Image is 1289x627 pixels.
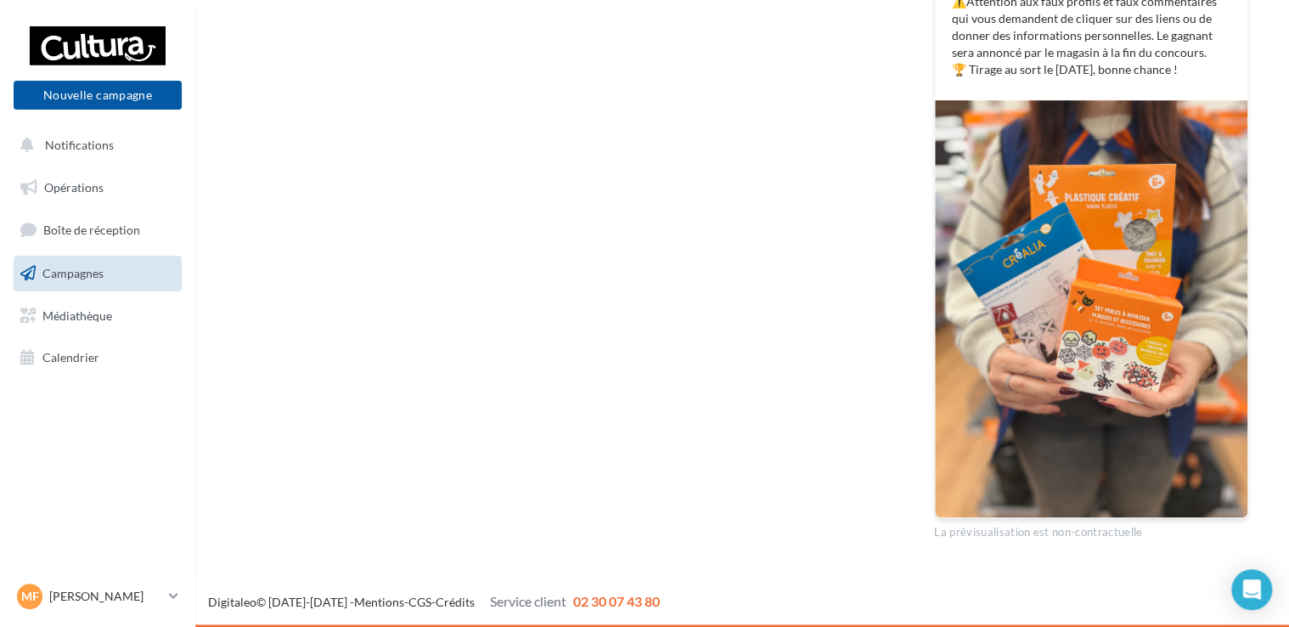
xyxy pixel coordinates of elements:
[45,138,114,152] span: Notifications
[1231,569,1272,610] div: Open Intercom Messenger
[208,595,256,609] a: Digitaleo
[10,298,185,334] a: Médiathèque
[10,256,185,291] a: Campagnes
[49,588,162,605] p: [PERSON_NAME]
[10,212,185,248] a: Boîte de réception
[490,593,566,609] span: Service client
[14,81,182,110] button: Nouvelle campagne
[21,588,39,605] span: MF
[573,593,660,609] span: 02 30 07 43 80
[934,518,1248,540] div: La prévisualisation est non-contractuelle
[14,580,182,613] a: MF [PERSON_NAME]
[42,308,112,322] span: Médiathèque
[42,266,104,280] span: Campagnes
[354,595,404,609] a: Mentions
[43,223,140,237] span: Boîte de réception
[44,180,104,195] span: Opérations
[436,595,475,609] a: Crédits
[10,170,185,206] a: Opérations
[42,350,99,364] span: Calendrier
[208,595,660,609] span: © [DATE]-[DATE] - - -
[10,127,178,163] button: Notifications
[10,340,185,376] a: Calendrier
[408,595,431,609] a: CGS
